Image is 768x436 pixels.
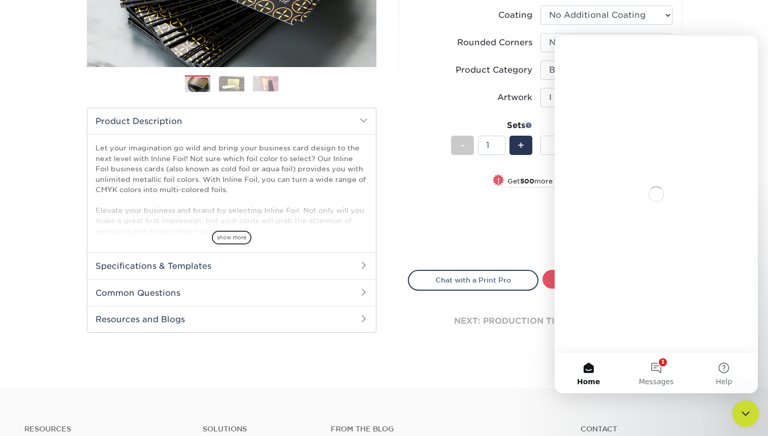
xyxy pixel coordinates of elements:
h4: Solutions [203,425,315,433]
p: Let your imagination go wild and bring your business card design to the next level with Inline Fo... [95,143,368,350]
img: Business Cards 01 [185,72,210,97]
h2: Resources and Blogs [87,306,376,332]
a: Proceed to Shipping [542,270,673,288]
div: Quantity per Set [540,119,673,132]
h4: Resources [24,425,187,433]
a: Contact [581,425,744,433]
span: + [518,138,524,153]
span: ! [497,175,500,186]
span: - [460,138,465,153]
img: Business Cards 02 [219,76,244,91]
iframe: Intercom live chat [555,36,758,393]
div: Product Category [456,64,532,76]
div: Rounded Corners [457,37,532,49]
strong: 500 [520,177,534,185]
h4: From the Blog [331,425,553,433]
span: show more [212,231,251,244]
img: Business Cards 03 [253,76,278,91]
div: $205.00 [548,213,673,237]
h2: Common Questions [87,279,376,306]
div: Coating [498,9,532,21]
a: Chat with a Print Pro [408,270,538,290]
iframe: Intercom live chat [732,400,759,427]
div: Sets [451,119,532,132]
div: next: production times & shipping [408,291,673,352]
h2: Specifications & Templates [87,253,376,279]
div: Artwork [497,91,532,104]
h2: Product Description [87,108,376,134]
small: Get more business cards per set for [507,177,673,188]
